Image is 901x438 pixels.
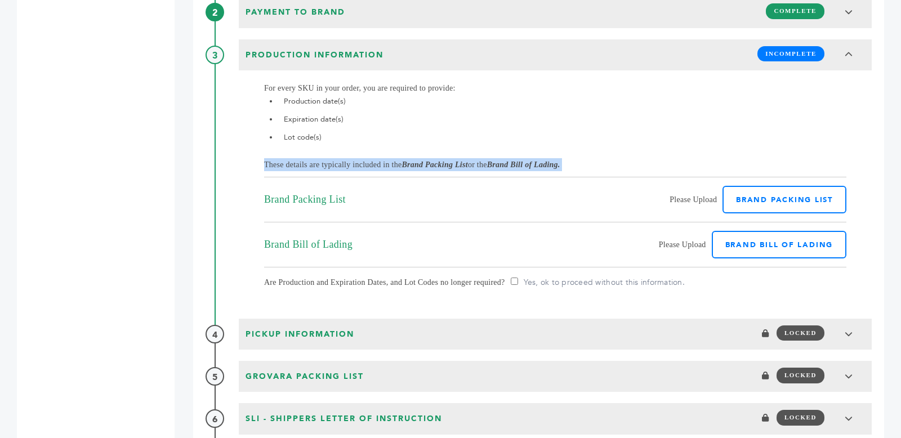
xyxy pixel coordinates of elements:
[777,410,824,425] span: LOCKED
[278,95,846,108] li: Production date(s)
[242,368,367,386] span: Grovara Packing List
[264,238,353,251] span: Brand Bill of Lading
[712,231,846,258] label: Brand Bill of Lading
[670,193,717,206] span: Please Upload
[722,186,846,213] label: Brand Packing List
[511,277,685,288] label: Yes, ok to proceed without this information.
[757,46,824,61] span: INCOMPLETE
[242,325,358,343] span: Pickup Information
[278,113,846,126] li: Expiration date(s)
[264,276,505,296] span: Are Production and Expiration Dates, and Lot Codes no longer required?
[264,193,346,206] span: Brand Packing List
[242,46,387,64] span: Production Information
[402,160,467,169] i: Brand Packing List
[777,368,824,383] span: LOCKED
[487,160,560,169] i: Brand Bill of Lading.
[242,3,349,21] span: Payment to brand
[659,238,706,251] span: Please Upload
[278,131,846,144] li: Lot code(s)
[766,3,824,19] span: COMPLETE
[511,278,518,285] input: Yes, ok to proceed without this information.
[242,410,445,428] span: SLI - Shippers Letter of Instruction
[264,84,456,92] span: For every SKU in your order, you are required to provide:
[777,325,824,341] span: LOCKED
[264,160,560,169] span: These details are typically included in the or the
